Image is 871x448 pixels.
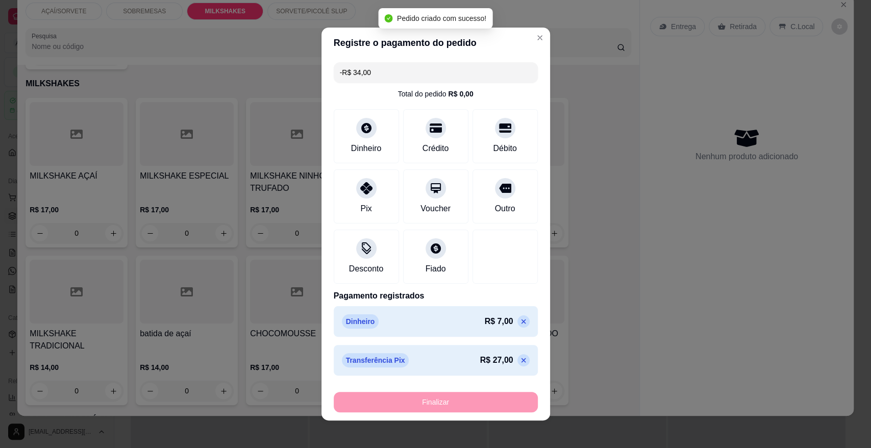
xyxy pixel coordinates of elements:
[397,14,486,22] span: Pedido criado com sucesso!
[420,203,451,215] div: Voucher
[360,203,371,215] div: Pix
[494,203,515,215] div: Outro
[448,89,473,99] div: R$ 0,00
[321,28,550,58] header: Registre o pagamento do pedido
[532,30,548,46] button: Close
[340,62,532,83] input: Ex.: hambúrguer de cordeiro
[493,142,516,155] div: Débito
[480,354,513,366] p: R$ 27,00
[425,263,445,275] div: Fiado
[484,315,513,328] p: R$ 7,00
[397,89,473,99] div: Total do pedido
[334,290,538,302] p: Pagamento registrados
[351,142,382,155] div: Dinheiro
[385,14,393,22] span: check-circle
[342,353,409,367] p: Transferência Pix
[349,263,384,275] div: Desconto
[342,314,379,329] p: Dinheiro
[422,142,449,155] div: Crédito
